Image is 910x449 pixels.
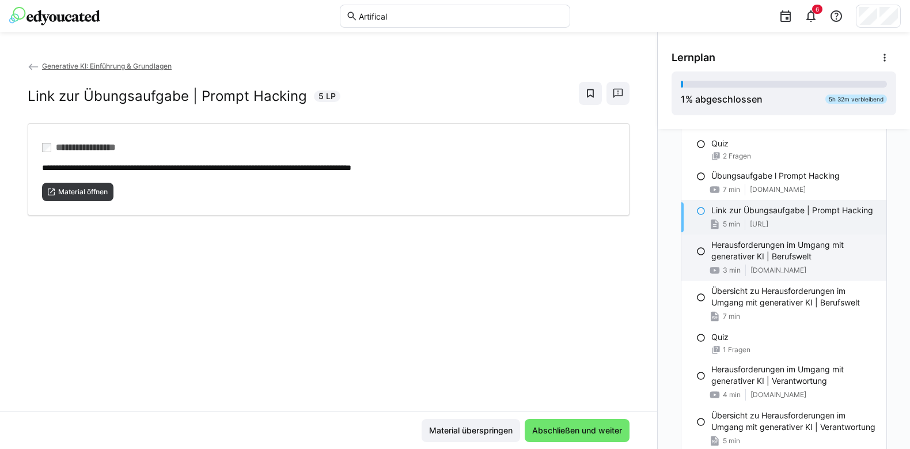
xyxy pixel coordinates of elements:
span: [DOMAIN_NAME] [750,266,806,275]
span: [DOMAIN_NAME] [750,185,806,194]
span: 5 LP [318,90,336,102]
span: Lernplan [672,51,715,64]
a: Generative KI: Einführung & Grundlagen [28,62,172,70]
p: Quiz [711,331,729,343]
span: 1 Fragen [723,345,750,354]
span: 6 [816,6,819,13]
p: Übungsaufgabe l Prompt Hacking [711,170,840,182]
button: Material öffnen [42,183,113,201]
span: Material überspringen [427,425,514,436]
div: 5h 32m verbleibend [825,95,887,104]
button: Material überspringen [422,419,520,442]
h2: Link zur Übungsaufgabe | Prompt Hacking [28,88,307,105]
p: Übersicht zu Herausforderungen im Umgang mit generativer KI | Berufswelt [711,285,877,308]
span: [URL] [750,220,768,229]
div: % abgeschlossen [681,92,763,106]
p: Übersicht zu Herausforderungen im Umgang mit generativer KI | Verantwortung [711,410,877,433]
span: 1 [681,93,685,105]
span: 7 min [723,185,740,194]
input: Skills und Lernpfade durchsuchen… [358,11,564,21]
p: Herausforderungen im Umgang mit generativer KI | Berufswelt [711,239,877,262]
span: 7 min [723,312,740,321]
p: Link zur Übungsaufgabe | Prompt Hacking [711,205,873,216]
span: 3 min [723,266,741,275]
span: Abschließen und weiter [530,425,624,436]
span: 2 Fragen [723,152,751,161]
span: Generative KI: Einführung & Grundlagen [42,62,172,70]
span: 5 min [723,220,740,229]
p: Quiz [711,138,729,149]
span: 5 min [723,436,740,446]
span: [DOMAIN_NAME] [750,390,806,399]
span: Material öffnen [57,187,109,197]
p: Herausforderungen im Umgang mit generativer KI | Verantwortung [711,364,877,387]
button: Abschließen und weiter [525,419,630,442]
span: 4 min [723,390,741,399]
